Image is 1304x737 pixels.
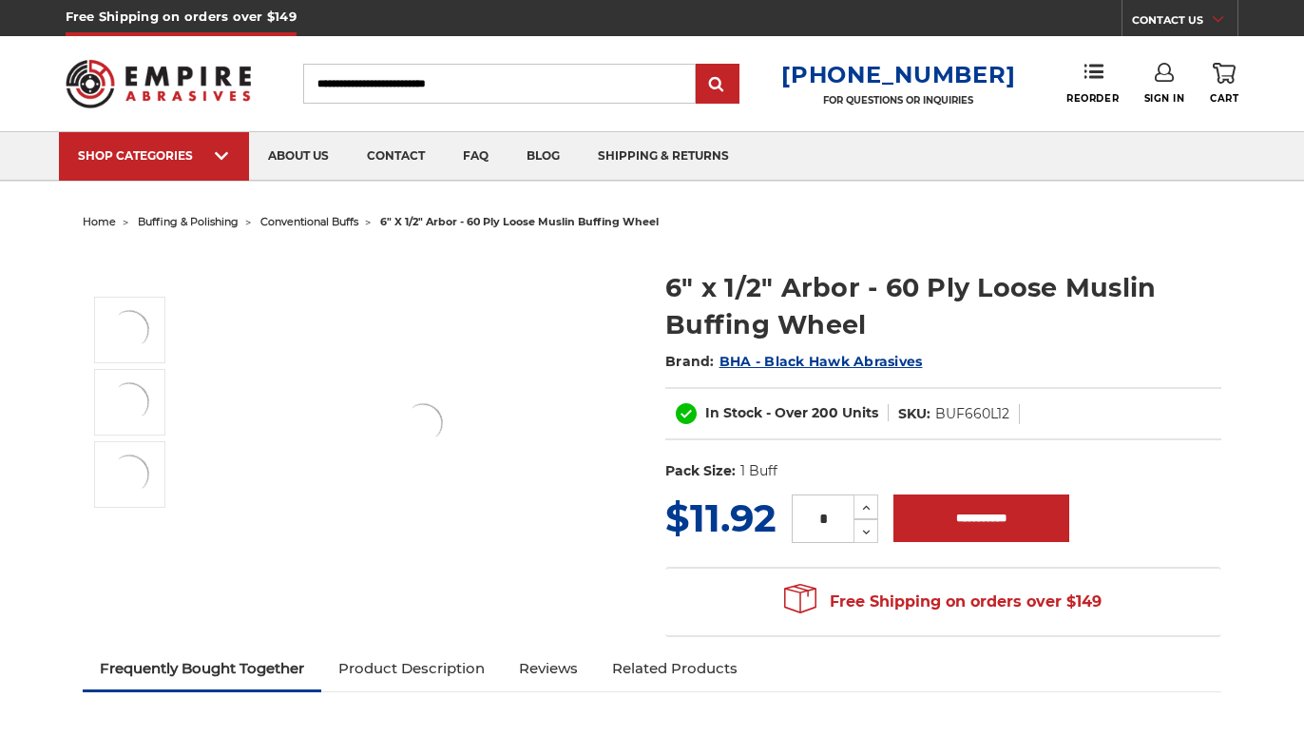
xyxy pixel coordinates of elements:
[781,61,1015,88] a: [PHONE_NUMBER]
[781,94,1015,107] p: FOR QUESTIONS OR INQUIRIES
[1066,92,1119,105] span: Reorder
[898,404,930,424] dt: SKU:
[83,648,321,689] a: Frequently Bought Together
[935,404,1009,424] dd: BUF660L12
[380,215,659,228] span: 6" x 1/2" arbor - 60 ply loose muslin buffing wheel
[502,648,595,689] a: Reviews
[665,269,1221,343] h1: 6" x 1/2" Arbor - 60 Ply Loose Muslin Buffing Wheel
[719,353,923,370] a: BHA - Black Hawk Abrasives
[1066,63,1119,104] a: Reorder
[842,404,878,421] span: Units
[595,648,755,689] a: Related Products
[348,132,444,181] a: contact
[579,132,748,181] a: shipping & returns
[812,404,838,421] span: 200
[508,132,579,181] a: blog
[740,461,777,481] dd: 1 Buff
[138,215,239,228] a: buffing & polishing
[766,404,808,421] span: - Over
[105,306,153,354] img: 6 inch thick 60 ply loose cotton buffing wheel
[1144,92,1185,105] span: Sign In
[444,132,508,181] a: faq
[665,461,736,481] dt: Pack Size:
[699,66,737,104] input: Submit
[249,132,348,181] a: about us
[784,583,1102,621] span: Free Shipping on orders over $149
[665,495,777,541] span: $11.92
[83,215,116,228] a: home
[1132,10,1237,36] a: CONTACT US
[321,648,502,689] a: Product Description
[260,215,358,228] a: conventional buffs
[1210,63,1238,105] a: Cart
[78,148,230,163] div: SHOP CATEGORIES
[66,48,251,121] img: Empire Abrasives
[105,451,153,498] img: 6" x 1/2" Arbor - 60 Ply Loose Muslin Buffing Wheel
[665,353,715,370] span: Brand:
[105,378,153,426] img: 6" x 1/2" Arbor - 60 Ply Loose Muslin Buffing Wheel
[399,399,447,447] img: 6 inch thick 60 ply loose cotton buffing wheel
[705,404,762,421] span: In Stock
[1210,92,1238,105] span: Cart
